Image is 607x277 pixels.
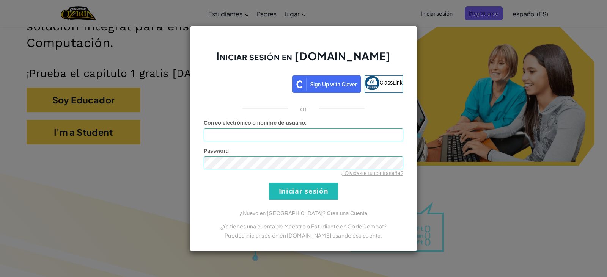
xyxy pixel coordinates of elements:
p: Puedes iniciar sesión en [DOMAIN_NAME] usando esa cuenta. [204,231,403,240]
span: ClassLink [379,79,403,85]
span: Password [204,148,229,154]
input: Iniciar sesión [269,183,338,200]
p: or [300,104,307,113]
iframe: Botón Iniciar sesión con Google [200,75,292,91]
h2: Iniciar sesión en [DOMAIN_NAME] [204,49,403,71]
label: : [204,119,307,127]
a: ¿Nuevo en [GEOGRAPHIC_DATA]? Crea una Cuenta [240,210,367,216]
a: ¿Olvidaste tu contraseña? [341,170,403,176]
img: classlink-logo-small.png [365,76,379,90]
img: clever_sso_button@2x.png [292,75,361,93]
p: ¿Ya tienes una cuenta de Maestro o Estudiante en CodeCombat? [204,222,403,231]
span: Correo electrónico o nombre de usuario [204,120,305,126]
